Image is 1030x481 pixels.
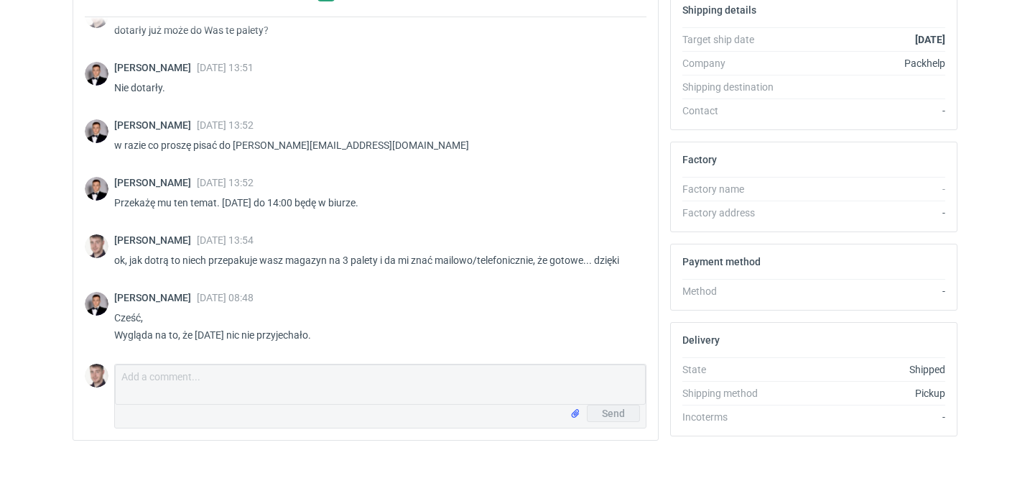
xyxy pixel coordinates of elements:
[787,410,945,424] div: -
[197,119,254,131] span: [DATE] 13:52
[787,386,945,400] div: Pickup
[682,154,717,165] h2: Factory
[85,119,108,143] img: Filip Sobolewski
[114,22,635,39] p: dotarły już może do Was te palety?
[682,4,756,16] h2: Shipping details
[85,292,108,316] img: Filip Sobolewski
[682,256,761,267] h2: Payment method
[587,405,640,422] button: Send
[787,182,945,196] div: -
[85,177,108,201] img: Filip Sobolewski
[682,80,787,94] div: Shipping destination
[682,410,787,424] div: Incoterms
[682,56,787,70] div: Company
[85,62,108,86] img: Filip Sobolewski
[85,364,108,388] img: Maciej Sikora
[787,206,945,220] div: -
[682,104,787,118] div: Contact
[114,62,197,73] span: [PERSON_NAME]
[114,252,635,269] p: ok, jak dotrą to niech przepakuje wasz magazyn na 3 palety i da mi znać mailowo/telefonicznie, że...
[197,177,254,188] span: [DATE] 13:52
[197,234,254,246] span: [DATE] 13:54
[682,284,787,298] div: Method
[602,408,625,418] span: Send
[114,119,197,131] span: [PERSON_NAME]
[682,182,787,196] div: Factory name
[682,334,720,346] h2: Delivery
[114,234,197,246] span: [PERSON_NAME]
[787,284,945,298] div: -
[114,79,635,96] p: Nie dotarły.
[114,292,197,303] span: [PERSON_NAME]
[682,362,787,377] div: State
[787,56,945,70] div: Packhelp
[197,292,254,303] span: [DATE] 08:48
[197,62,254,73] span: [DATE] 13:51
[915,34,945,45] strong: [DATE]
[787,104,945,118] div: -
[787,362,945,377] div: Shipped
[85,234,108,258] img: Maciej Sikora
[682,32,787,47] div: Target ship date
[682,386,787,400] div: Shipping method
[114,194,635,211] p: Przekażę mu ten temat. [DATE] do 14:00 będę w biurze.
[114,177,197,188] span: [PERSON_NAME]
[114,137,635,154] p: w razie co proszę pisać do [PERSON_NAME][EMAIL_ADDRESS][DOMAIN_NAME]
[114,309,635,344] p: Cześć, Wygląda na to, że [DATE] nic nie przyjechało.
[682,206,787,220] div: Factory address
